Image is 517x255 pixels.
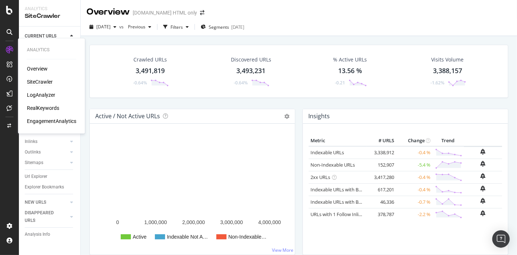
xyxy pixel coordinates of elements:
[234,80,248,86] div: -0.64%
[136,66,165,76] div: 3,491,819
[433,66,462,76] div: 3,388,157
[27,78,53,85] a: SiteCrawler
[125,21,154,33] button: Previous
[87,21,119,33] button: [DATE]
[231,24,244,30] div: [DATE]
[25,138,68,146] a: Inlinks
[396,159,432,171] td: -5.4 %
[25,148,41,156] div: Outlinks
[310,174,330,180] a: 2xx URLs
[87,6,130,18] div: Overview
[25,148,68,156] a: Outlinks
[25,159,68,167] a: Sitemaps
[133,9,197,16] div: [DOMAIN_NAME] HTML only
[481,161,486,167] div: bell-plus
[481,198,486,204] div: bell-plus
[27,104,59,112] a: RealKeywords
[338,66,362,76] div: 13.56 %
[396,146,432,159] td: -0.4 %
[95,111,160,121] h4: Active / Not Active URLs
[133,234,147,240] text: Active
[367,159,396,171] td: 152,907
[25,173,75,180] a: Url Explorer
[27,47,76,53] div: Analytics
[492,230,510,248] div: Open Intercom Messenger
[144,219,167,225] text: 1,000,000
[310,199,390,205] a: Indexable URLs with Bad Description
[309,135,367,146] th: Metric
[430,80,444,86] div: -1.62%
[25,32,68,40] a: CURRENT URLS
[25,32,56,40] div: CURRENT URLS
[27,91,55,99] a: LogAnalyzer
[481,149,486,155] div: bell-plus
[171,24,183,30] div: Filters
[333,56,367,63] div: % Active URLs
[27,117,76,125] a: EngagementAnalytics
[367,146,396,159] td: 3,338,912
[25,6,75,12] div: Analytics
[236,66,265,76] div: 3,493,231
[284,114,289,119] i: Options
[367,171,396,183] td: 3,417,280
[258,219,281,225] text: 4,000,000
[198,21,247,33] button: Segments[DATE]
[396,171,432,183] td: -0.4 %
[167,234,208,240] text: Indexable Not A…
[432,135,464,146] th: Trend
[25,199,68,206] a: NEW URLS
[133,56,167,63] div: Crawled URLs
[209,24,229,30] span: Segments
[272,247,293,253] a: View More
[25,209,68,224] a: DISAPPEARED URLS
[25,231,75,238] a: Analysis Info
[308,111,330,121] h4: Insights
[367,135,396,146] th: # URLS
[310,186,371,193] a: Indexable URLs with Bad H1
[96,135,286,249] svg: A chart.
[396,208,432,220] td: -2.2 %
[481,210,486,216] div: bell-plus
[231,56,271,63] div: Discovered URLs
[310,211,364,218] a: URLs with 1 Follow Inlink
[125,24,145,30] span: Previous
[310,162,355,168] a: Non-Indexable URLs
[27,65,48,72] a: Overview
[367,183,396,196] td: 617,201
[367,208,396,220] td: 378,787
[25,173,47,180] div: Url Explorer
[119,24,125,30] span: vs
[25,209,61,224] div: DISAPPEARED URLS
[25,183,64,191] div: Explorer Bookmarks
[335,80,345,86] div: -0.21
[396,196,432,208] td: -0.7 %
[182,219,205,225] text: 2,000,000
[310,149,344,156] a: Indexable URLs
[133,80,147,86] div: -0.64%
[228,234,266,240] text: Non-Indexable…
[116,219,119,225] text: 0
[25,12,75,20] div: SiteCrawler
[481,173,486,179] div: bell-plus
[481,186,486,191] div: bell-plus
[200,10,204,15] div: arrow-right-arrow-left
[220,219,243,225] text: 3,000,000
[160,21,192,33] button: Filters
[25,159,43,167] div: Sitemaps
[396,183,432,196] td: -0.4 %
[96,24,111,30] span: 2025 Sep. 4th
[396,135,432,146] th: Change
[25,231,50,238] div: Analysis Info
[431,56,464,63] div: Visits Volume
[25,138,37,146] div: Inlinks
[367,196,396,208] td: 46,336
[25,183,75,191] a: Explorer Bookmarks
[25,199,46,206] div: NEW URLS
